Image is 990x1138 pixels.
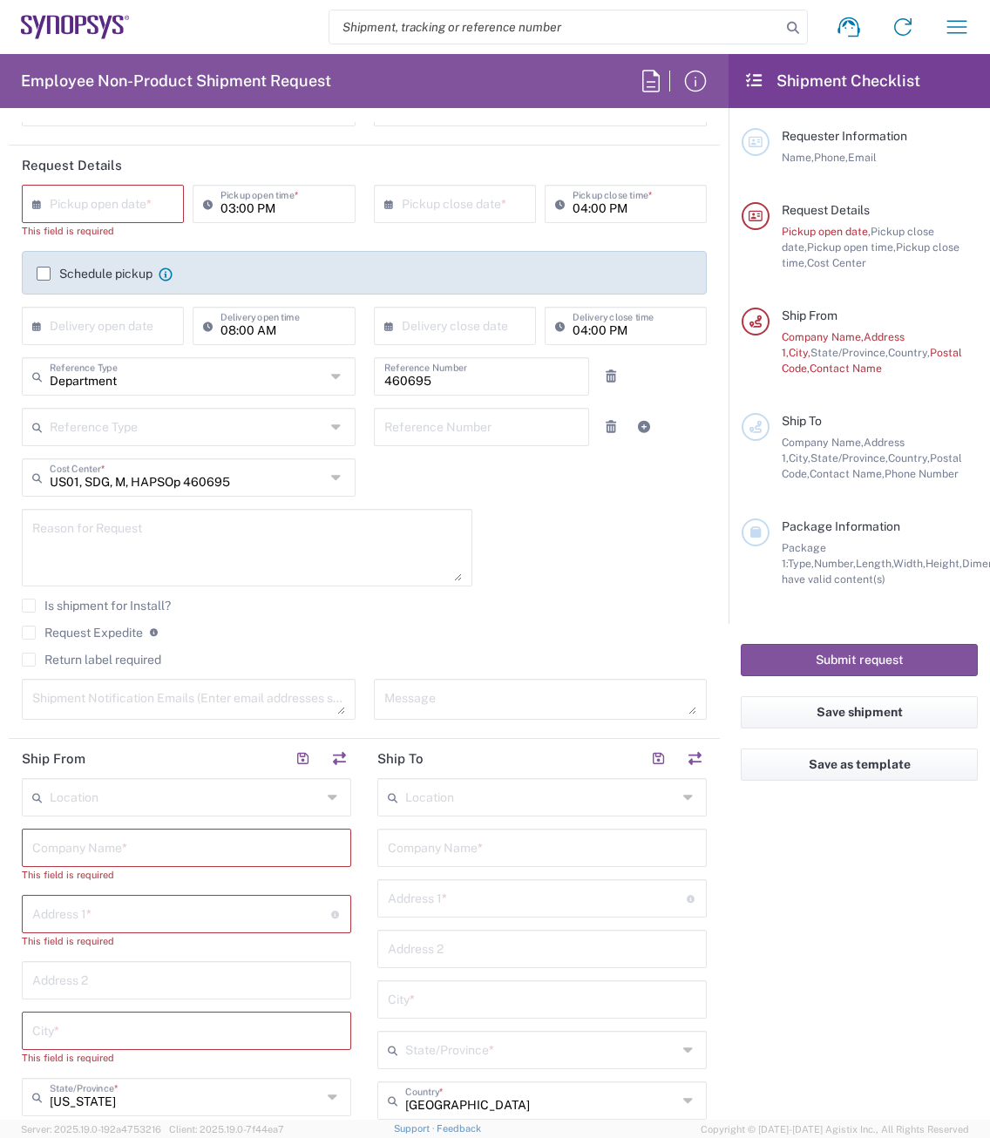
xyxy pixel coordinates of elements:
span: Contact Name, [810,467,885,480]
input: Shipment, tracking or reference number [329,10,781,44]
span: Number, [814,557,856,570]
button: Save as template [741,749,978,781]
a: Add Reference [632,415,656,439]
button: Submit request [741,644,978,676]
a: Feedback [437,1123,481,1134]
span: Country, [888,451,930,464]
span: State/Province, [810,346,888,359]
span: City, [789,346,810,359]
span: Request Details [782,203,870,217]
span: Ship From [782,308,837,322]
label: Return label required [22,653,161,667]
div: This field is required [22,223,184,239]
span: Pickup open time, [807,240,896,254]
span: Cost Center [807,256,866,269]
span: Phone Number [885,467,959,480]
div: This field is required [22,1050,351,1066]
span: Package Information [782,519,900,533]
h2: Ship To [377,750,424,768]
label: Is shipment for Install? [22,599,171,613]
div: This field is required [22,867,351,883]
label: Schedule pickup [37,267,153,281]
span: Width, [893,557,926,570]
a: Remove Reference [599,364,623,389]
span: Package 1: [782,541,826,570]
span: Company Name, [782,436,864,449]
span: Country, [888,346,930,359]
span: Type, [788,557,814,570]
h2: Employee Non-Product Shipment Request [21,71,331,91]
span: Pickup open date, [782,225,871,238]
span: Requester Information [782,129,907,143]
span: Length, [856,557,893,570]
span: Company Name, [782,330,864,343]
span: Copyright © [DATE]-[DATE] Agistix Inc., All Rights Reserved [701,1121,969,1137]
span: Height, [926,557,962,570]
label: Request Expedite [22,626,143,640]
span: Server: 2025.19.0-192a4753216 [21,1124,161,1135]
span: Phone, [814,151,848,164]
h2: Shipment Checklist [744,71,920,91]
a: Support [394,1123,437,1134]
span: Ship To [782,414,822,428]
span: Name, [782,151,814,164]
span: Contact Name [810,362,882,375]
span: State/Province, [810,451,888,464]
span: Client: 2025.19.0-7f44ea7 [169,1124,284,1135]
h2: Ship From [22,750,85,768]
button: Save shipment [741,696,978,728]
span: City, [789,451,810,464]
span: Email [848,151,877,164]
h2: Request Details [22,157,122,174]
a: Remove Reference [599,415,623,439]
div: This field is required [22,933,351,949]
